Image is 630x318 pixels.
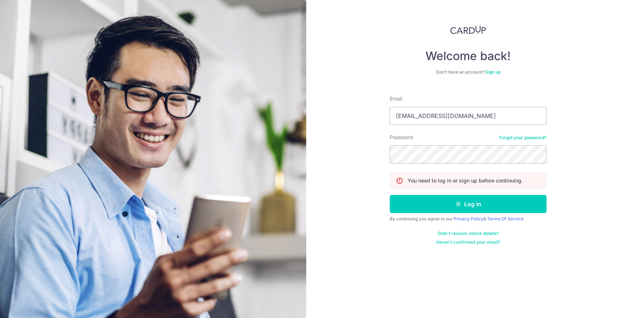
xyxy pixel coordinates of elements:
[390,195,547,213] button: Log in
[485,69,501,75] a: Sign up
[390,95,402,102] label: Email
[390,134,413,141] label: Password
[454,216,483,221] a: Privacy Policy
[487,216,524,221] a: Terms Of Service
[390,49,547,63] h4: Welcome back!
[408,177,523,184] p: You need to log in or sign up before continuing.
[390,107,547,125] input: Enter your Email
[390,69,547,75] div: Don’t have an account?
[499,135,547,141] a: Forgot your password?
[436,239,500,245] a: Haven't confirmed your email?
[390,216,547,222] div: By continuing you agree to our &
[450,25,486,34] img: CardUp Logo
[438,231,499,236] a: Didn't receive unlock details?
